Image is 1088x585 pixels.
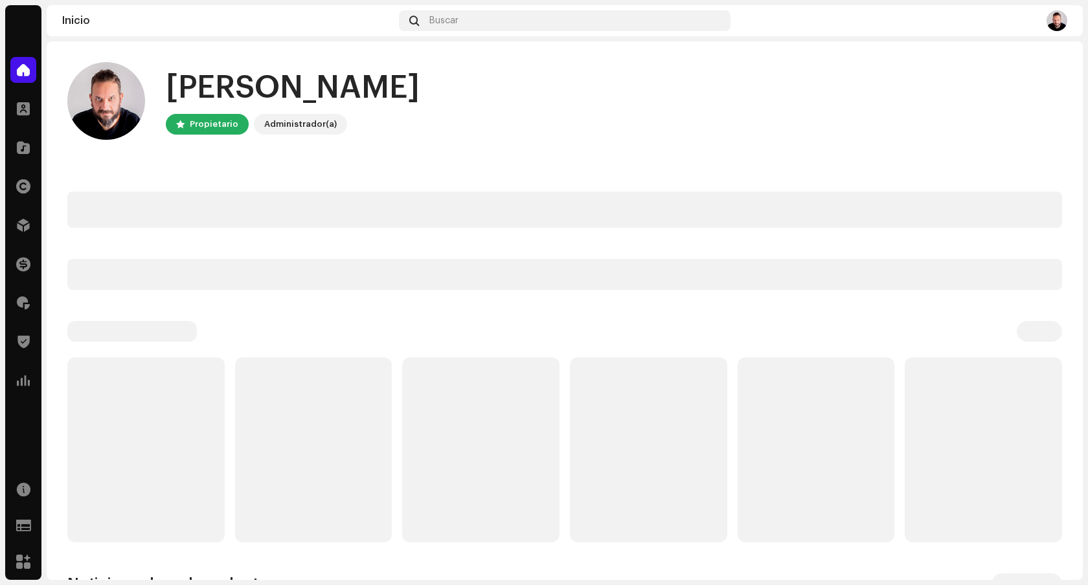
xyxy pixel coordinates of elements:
[67,62,145,140] img: d22b4095-d449-4ccf-9eb5-85ca29122d11
[429,16,459,26] span: Buscar
[1047,10,1067,31] img: d22b4095-d449-4ccf-9eb5-85ca29122d11
[190,116,238,132] div: Propietario
[62,16,394,26] div: Inicio
[166,67,420,109] div: [PERSON_NAME]
[264,116,337,132] div: Administrador(a)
